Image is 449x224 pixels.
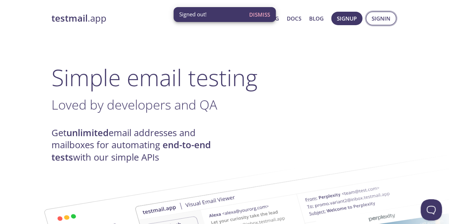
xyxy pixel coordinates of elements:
span: Signin [372,14,390,23]
h1: Simple email testing [51,64,398,91]
span: Dismiss [249,10,270,19]
strong: end-to-end tests [51,139,211,163]
strong: unlimited [66,127,109,139]
a: Blog [309,14,324,23]
button: Signup [331,12,362,25]
span: Signup [337,14,357,23]
a: testmail.app [51,12,218,24]
a: Docs [287,14,301,23]
h4: Get email addresses and mailboxes for automating with our simple APIs [51,127,225,163]
span: Loved by developers and QA [51,96,217,113]
strong: testmail [51,12,88,24]
button: Signin [366,12,396,25]
span: Signed out! [179,11,207,18]
iframe: Help Scout Beacon - Open [421,199,442,220]
button: Dismiss [246,8,273,21]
